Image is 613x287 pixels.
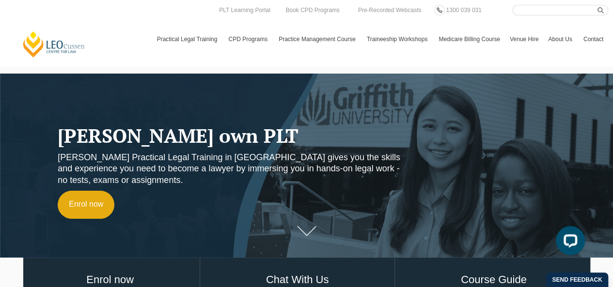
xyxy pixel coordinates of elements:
a: Enrol now [58,191,114,219]
h1: [PERSON_NAME] own PLT [58,125,406,146]
p: [PERSON_NAME] Practical Legal Training in [GEOGRAPHIC_DATA] gives you the skills and experience y... [58,152,406,186]
a: 1300 039 031 [443,5,484,15]
a: About Us [543,25,578,53]
a: Contact [579,25,608,53]
a: Traineeship Workshops [362,25,434,53]
a: Practical Legal Training [152,25,224,53]
iframe: LiveChat chat widget [548,222,589,263]
a: PLT Learning Portal [217,5,273,15]
a: Venue Hire [505,25,543,53]
a: Practice Management Course [274,25,362,53]
span: 1300 039 031 [446,7,481,14]
a: Medicare Billing Course [434,25,505,53]
a: Pre-Recorded Webcasts [356,5,424,15]
a: [PERSON_NAME] Centre for Law [22,30,86,58]
a: Book CPD Programs [283,5,342,15]
a: CPD Programs [223,25,274,53]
